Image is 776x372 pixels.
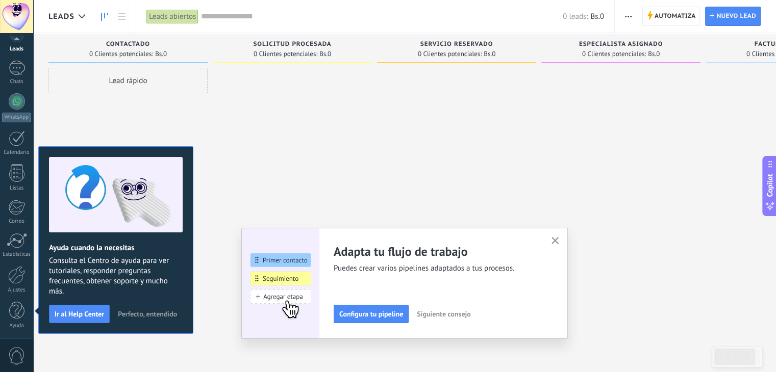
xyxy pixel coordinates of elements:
h2: Ayuda cuando la necesitas [49,243,183,253]
span: Ir al Help Center [55,310,104,317]
a: Automatiza [642,7,700,26]
span: Bs.0 [648,51,660,57]
button: Ir al Help Center [49,305,110,323]
h2: Adapta tu flujo de trabajo [334,244,539,259]
button: Siguiente consejo [412,306,475,322]
span: Nuevo lead [716,7,756,25]
span: 0 Clientes potenciales: [254,51,317,57]
div: Listas [2,185,32,192]
span: 0 Clientes potenciales: [582,51,646,57]
button: Perfecto, entendido [113,306,182,322]
span: Solicitud procesada [253,41,331,48]
span: Puedes crear varios pipelines adaptados a tus procesos. [334,263,539,274]
span: Contactado [106,41,150,48]
div: Servicio reservado [382,41,531,49]
button: Configura tu pipeline [334,305,409,323]
span: Especialista asignado [579,41,663,48]
span: Bs.0 [155,51,167,57]
span: Bs.0 [319,51,331,57]
div: Leads abiertos [146,9,198,24]
span: Copilot [765,174,775,197]
div: Ayuda [2,323,32,329]
div: WhatsApp [2,113,31,122]
span: Configura tu pipeline [339,310,403,317]
div: Chats [2,78,32,85]
span: 0 leads: [563,12,588,21]
div: Leads [2,46,32,52]
span: 0 Clientes potenciales: [418,51,482,57]
div: Solicitud procesada [218,41,367,49]
span: Automatiza [655,7,696,25]
div: Correo [2,218,32,225]
div: Ajustes [2,287,32,294]
span: Perfecto, entendido [118,310,177,317]
span: Bs.0 [484,51,495,57]
span: Siguiente consejo [417,310,470,317]
div: Calendario [2,149,32,156]
div: Lead rápido [48,68,208,93]
div: Contactado [54,41,203,49]
div: Estadísticas [2,251,32,258]
div: Especialista asignado [546,41,695,49]
span: Leads [48,12,74,21]
span: Consulta el Centro de ayuda para ver tutoriales, responder preguntas frecuentes, obtener soporte ... [49,256,183,297]
a: Lista [113,7,131,26]
button: Más [621,7,636,26]
a: Leads [96,7,113,26]
span: Servicio reservado [420,41,493,48]
span: 0 Clientes potenciales: [89,51,153,57]
span: Bs.0 [590,12,604,21]
a: Nuevo lead [705,7,761,26]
